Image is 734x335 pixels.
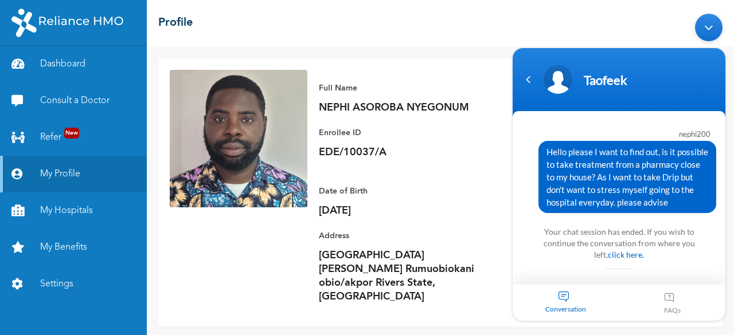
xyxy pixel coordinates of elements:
img: Enrollee [170,70,307,207]
span: New [64,128,79,139]
p: [GEOGRAPHIC_DATA][PERSON_NAME] Rumuobiokani obio/akpor Rivers State, [GEOGRAPHIC_DATA] [319,249,479,304]
img: RelianceHMO's Logo [11,9,123,37]
h2: Profile [158,14,193,31]
p: NEPHI ASOROBA NYEGONUM [319,101,479,115]
p: Enrollee ID [319,126,479,140]
p: EDE/10037/A [319,145,479,159]
p: Date of Birth [319,184,479,198]
p: [DATE] [319,204,479,218]
iframe: SalesIQ Chatwindow [507,8,731,326]
p: Address [319,229,479,243]
p: Full Name [319,81,479,95]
